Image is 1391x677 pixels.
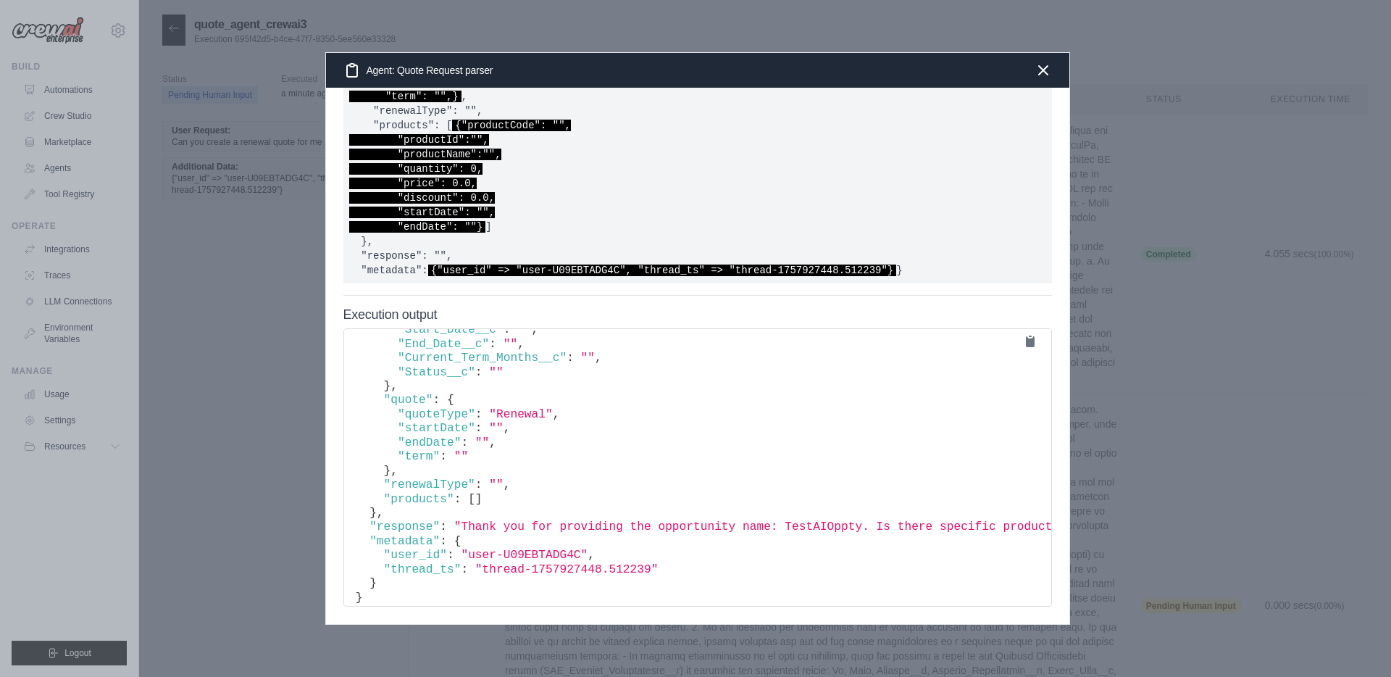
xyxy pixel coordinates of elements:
span: : [454,493,461,506]
span: "products" [384,493,454,506]
span: "" [489,422,503,435]
span: "Status__c" [398,366,475,379]
span: , [595,352,602,365]
span: "" [581,352,595,365]
span: , [504,422,511,435]
span: "term" [398,450,440,463]
span: , [553,408,560,421]
span: , [517,338,525,351]
span: , [588,549,595,562]
span: "quoteType" [398,408,475,421]
span: : [567,352,574,365]
span: } [369,577,377,590]
span: , [377,507,384,520]
span: "endDate" [398,436,461,449]
span: {"user_id" => "user-U09EBTADG4C", "thread_ts" => "thread-1757927448.512239"} [428,265,897,276]
span: : [440,520,447,533]
span: "user_id" [384,549,447,562]
span: : [504,323,511,336]
span: : [433,394,440,407]
span: "user-U09EBTADG4C" [461,549,588,562]
span: , [489,436,496,449]
span: : [461,436,468,449]
span: : [440,450,447,463]
h3: Agent: Quote Request parser [343,62,493,79]
span: "" [489,366,503,379]
span: : [475,478,483,491]
span: : [489,338,496,351]
span: "startDate" [398,422,475,435]
span: : [475,408,483,421]
span: "renewalType" [384,478,475,491]
span: , [390,465,398,478]
span: "Current_Term_Months__c" [398,352,567,365]
span: : [447,549,454,562]
span: "Renewal" [489,408,552,421]
span: "thread-1757927448.512239" [475,563,659,576]
span: "metadata" [369,535,440,548]
span: { [454,535,461,548]
span: : [440,535,447,548]
span: : [475,422,483,435]
span: "" [475,436,489,449]
span: "" [504,338,517,351]
h4: Execution output [343,307,1052,323]
span: } [356,591,363,605]
span: { [447,394,454,407]
span: "End_Date__c" [398,338,489,351]
span: } [384,380,391,393]
span: } [384,465,391,478]
span: "thread_ts" [384,563,461,576]
span: , [390,380,398,393]
span: "quote" [384,394,433,407]
span: "" [454,450,468,463]
span: , [532,323,539,336]
span: ] [475,493,483,506]
span: "" [517,323,531,336]
span: {"productCode": "", "productId":"", "productName":"", "quantity": 0, "price": 0.0, "discount": 0.... [349,120,571,233]
span: : [475,366,483,379]
span: , [504,478,511,491]
span: "" [489,478,503,491]
span: [ [468,493,475,506]
span: : [461,563,468,576]
span: } [369,507,377,520]
span: "Start_Date__c" [398,323,504,336]
span: "response" [369,520,440,533]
